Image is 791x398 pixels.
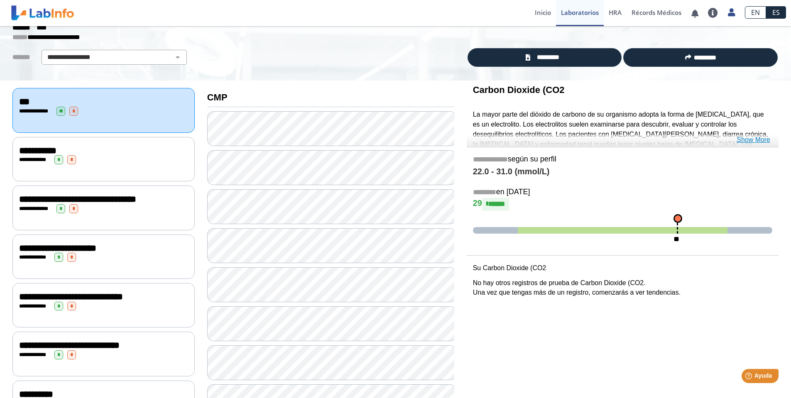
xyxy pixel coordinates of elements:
[473,167,772,177] h4: 22.0 - 31.0 (mmol/L)
[207,92,228,103] b: CMP
[766,6,786,19] a: ES
[473,85,565,95] b: Carbon Dioxide (CO2
[473,263,772,273] p: Su Carbon Dioxide (CO2
[609,8,622,17] span: HRA
[473,188,772,197] h5: en [DATE]
[745,6,766,19] a: EN
[473,110,772,169] p: La mayor parte del dióxido de carbono de su organismo adopta la forma de [MEDICAL_DATA], que es u...
[737,135,770,145] a: Show More
[717,366,782,389] iframe: Help widget launcher
[473,278,772,298] p: No hay otros registros de prueba de Carbon Dioxide (CO2. Una vez que tengas más de un registro, c...
[473,198,772,210] h4: 29
[473,155,772,164] h5: según su perfil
